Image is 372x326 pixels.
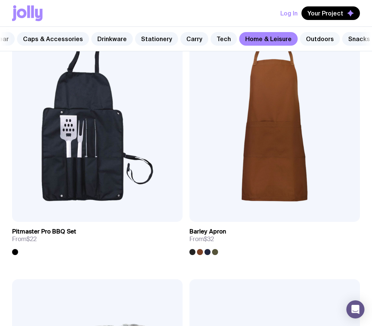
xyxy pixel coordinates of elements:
[280,6,298,20] button: Log In
[239,32,298,46] a: Home & Leisure
[300,32,340,46] a: Outdoors
[12,228,76,235] h3: Pitmaster Pro BBQ Set
[135,32,178,46] a: Stationery
[180,32,208,46] a: Carry
[307,9,343,17] span: Your Project
[301,6,360,20] button: Your Project
[189,235,214,243] span: From
[346,300,364,318] div: Open Intercom Messenger
[204,235,214,243] span: $32
[17,32,89,46] a: Caps & Accessories
[26,235,37,243] span: $22
[189,222,360,255] a: Barley ApronFrom$32
[189,228,226,235] h3: Barley Apron
[12,222,183,255] a: Pitmaster Pro BBQ SetFrom$22
[91,32,133,46] a: Drinkware
[12,235,37,243] span: From
[211,32,237,46] a: Tech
